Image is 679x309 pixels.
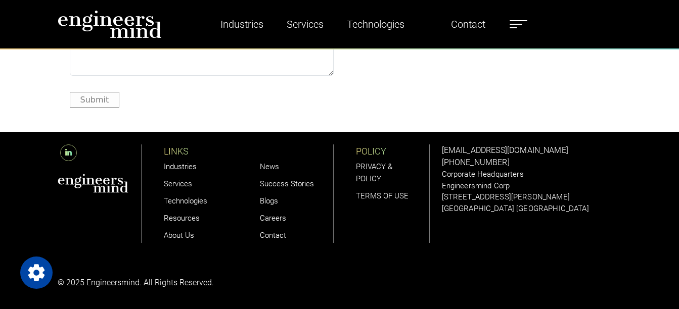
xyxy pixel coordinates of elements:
[58,148,79,158] a: LinkedIn
[164,179,192,188] a: Services
[216,13,267,36] a: Industries
[164,214,200,223] a: Resources
[164,196,207,205] a: Technologies
[58,277,334,289] p: © 2025 Engineersmind. All Rights Reserved.
[343,13,409,36] a: Technologies
[260,214,286,223] a: Careers
[70,92,120,108] button: Submit
[356,144,429,158] p: POLICY
[442,169,622,180] p: Corporate Headquarters
[356,191,409,200] a: TERMS OF USE
[442,145,568,155] a: [EMAIL_ADDRESS][DOMAIN_NAME]
[356,162,392,183] a: PRIVACY & POLICY
[260,231,286,240] a: Contact
[58,174,128,193] img: aws
[58,10,162,38] img: logo
[442,158,510,167] a: [PHONE_NUMBER]
[447,13,489,36] a: Contact
[164,231,194,240] a: About Us
[346,32,500,72] iframe: reCAPTCHA
[442,191,622,203] p: [STREET_ADDRESS][PERSON_NAME]
[442,180,622,192] p: Engineersmind Corp
[260,196,278,205] a: Blogs
[442,203,622,215] p: [GEOGRAPHIC_DATA] [GEOGRAPHIC_DATA]
[164,144,238,158] p: LINKS
[260,162,279,171] a: News
[260,179,314,188] a: Success Stories
[283,13,328,36] a: Services
[164,162,197,171] a: Industries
